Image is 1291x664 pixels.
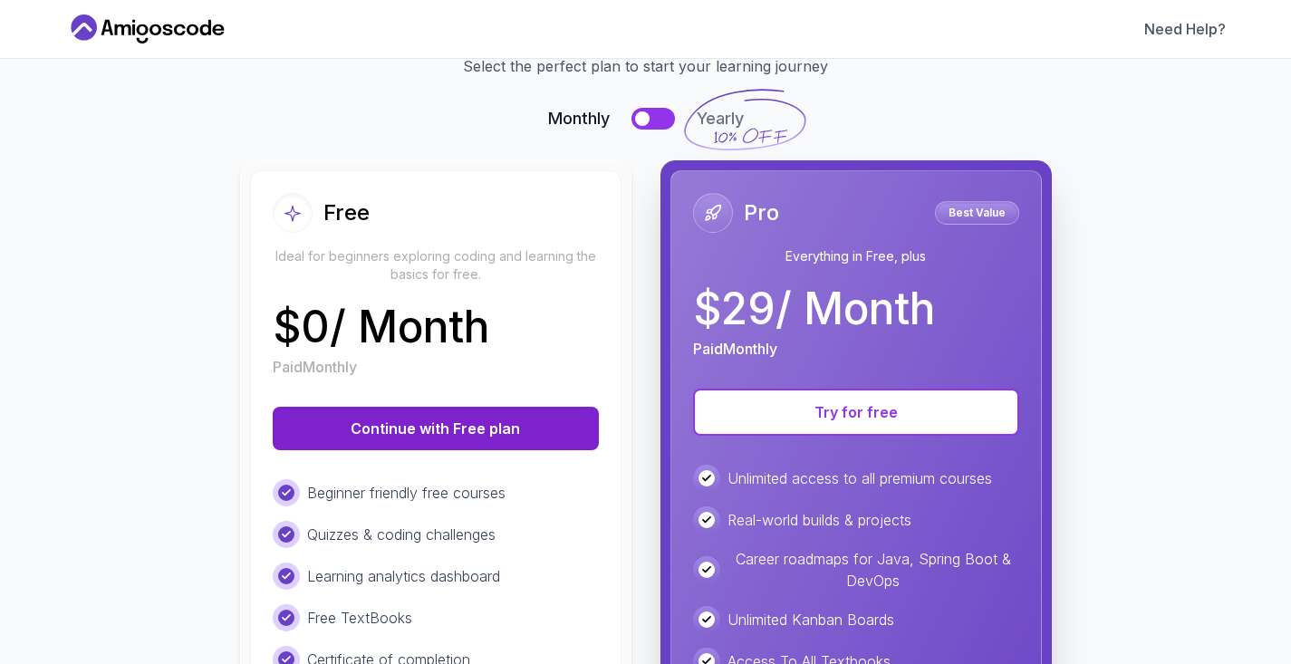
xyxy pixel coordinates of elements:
span: Monthly [548,106,610,131]
p: Learning analytics dashboard [307,565,500,587]
button: Try for free [693,389,1019,436]
p: Paid Monthly [693,338,777,360]
h2: Pro [744,198,779,227]
p: Unlimited Kanban Boards [727,609,894,630]
p: Paid Monthly [273,356,357,378]
p: Select the perfect plan to start your learning journey [88,55,1204,77]
p: Career roadmaps for Java, Spring Boot & DevOps [727,548,1019,592]
p: Quizzes & coding challenges [307,524,496,545]
p: Everything in Free, plus [693,247,1019,265]
h2: Free [323,198,370,227]
p: $ 29 / Month [693,287,935,331]
a: Need Help? [1144,18,1226,40]
p: $ 0 / Month [273,305,489,349]
p: Ideal for beginners exploring coding and learning the basics for free. [273,247,599,284]
p: Unlimited access to all premium courses [727,467,992,489]
p: Free TextBooks [307,607,412,629]
p: Beginner friendly free courses [307,482,506,504]
p: Real-world builds & projects [727,509,911,531]
button: Continue with Free plan [273,407,599,450]
p: Best Value [938,204,1016,222]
